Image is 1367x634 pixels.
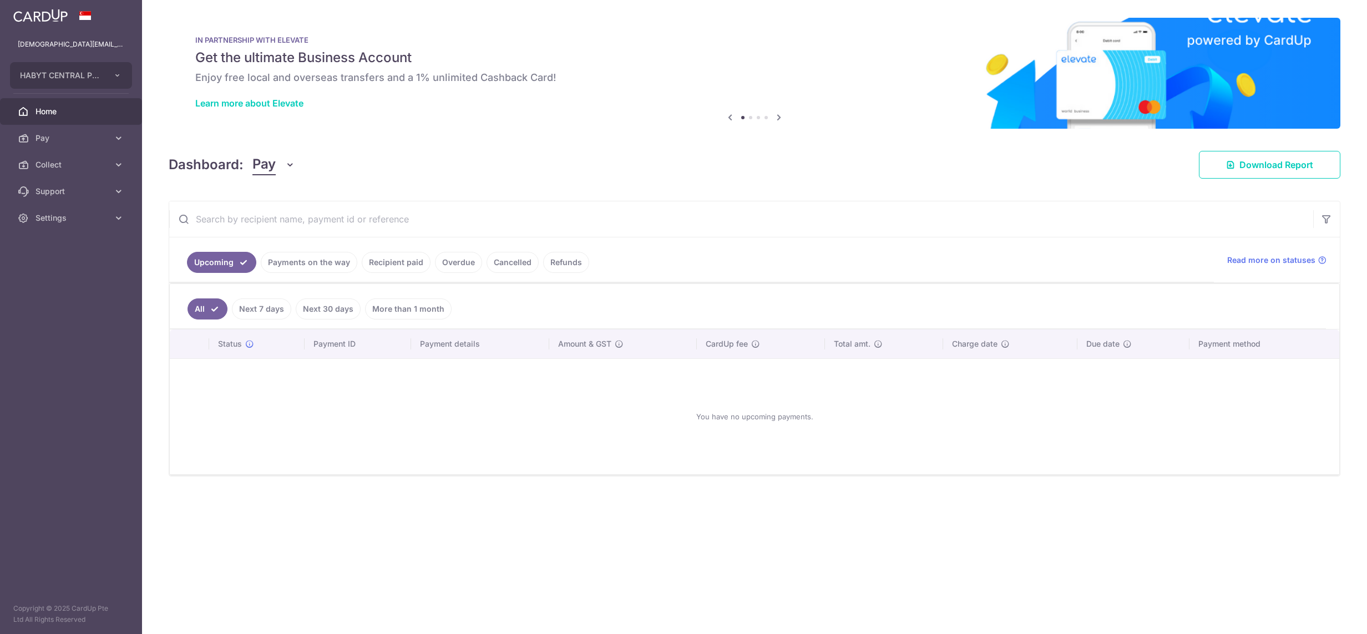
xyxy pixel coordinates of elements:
span: Support [36,186,109,197]
button: HABYT CENTRAL PTE. LTD. [10,62,132,89]
a: Cancelled [487,252,539,273]
a: Payments on the way [261,252,357,273]
span: Due date [1086,338,1120,349]
a: More than 1 month [365,298,452,319]
a: Download Report [1199,151,1340,179]
a: Upcoming [187,252,256,273]
img: CardUp [13,9,68,22]
p: [DEMOGRAPHIC_DATA][EMAIL_ADDRESS][DOMAIN_NAME] [18,39,124,50]
a: Learn more about Elevate [195,98,303,109]
a: Overdue [435,252,482,273]
input: Search by recipient name, payment id or reference [169,201,1313,237]
span: Settings [36,212,109,224]
a: All [188,298,227,319]
th: Payment method [1189,329,1339,358]
span: Charge date [952,338,998,349]
a: Next 30 days [296,298,361,319]
a: Read more on statuses [1227,255,1327,266]
h4: Dashboard: [169,155,244,175]
span: Home [36,106,109,117]
th: Payment details [411,329,549,358]
div: You have no upcoming payments. [183,368,1326,465]
th: Payment ID [305,329,411,358]
span: Amount & GST [558,338,611,349]
a: Recipient paid [362,252,431,273]
span: Status [218,338,242,349]
span: Total amt. [834,338,870,349]
h5: Get the ultimate Business Account [195,49,1314,67]
a: Refunds [543,252,589,273]
span: Download Report [1239,158,1313,171]
img: Renovation banner [169,18,1340,129]
span: Collect [36,159,109,170]
h6: Enjoy free local and overseas transfers and a 1% unlimited Cashback Card! [195,71,1314,84]
span: HABYT CENTRAL PTE. LTD. [20,70,102,81]
span: Pay [252,154,276,175]
button: Pay [252,154,295,175]
span: Pay [36,133,109,144]
span: Read more on statuses [1227,255,1315,266]
span: CardUp fee [706,338,748,349]
p: IN PARTNERSHIP WITH ELEVATE [195,35,1314,44]
a: Next 7 days [232,298,291,319]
